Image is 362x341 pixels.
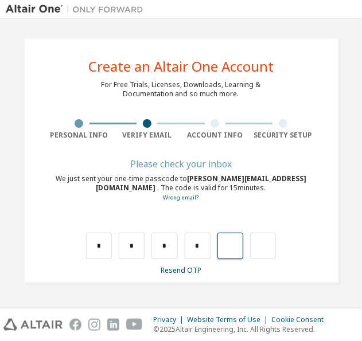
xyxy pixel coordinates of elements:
div: We just sent your one-time passcode to . The code is valid for 15 minutes. [45,174,317,202]
img: linkedin.svg [107,319,119,331]
a: Resend OTP [161,265,201,275]
img: Altair One [6,3,149,15]
div: Account Info [181,131,250,140]
div: Cookie Consent [271,315,330,324]
div: Verify Email [113,131,181,140]
div: Personal Info [45,131,114,140]
a: Go back to the registration form [164,194,199,201]
span: [PERSON_NAME][EMAIL_ADDRESS][DOMAIN_NAME] [96,174,307,193]
div: Please check your inbox [45,160,317,167]
img: facebook.svg [69,319,81,331]
div: Privacy [153,315,187,324]
img: youtube.svg [126,319,143,331]
p: © 2025 Altair Engineering, Inc. All Rights Reserved. [153,324,330,334]
div: For Free Trials, Licenses, Downloads, Learning & Documentation and so much more. [102,80,261,99]
img: altair_logo.svg [3,319,63,331]
img: instagram.svg [88,319,100,331]
div: Website Terms of Use [187,315,271,324]
div: Create an Altair One Account [88,60,274,73]
div: Security Setup [249,131,317,140]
